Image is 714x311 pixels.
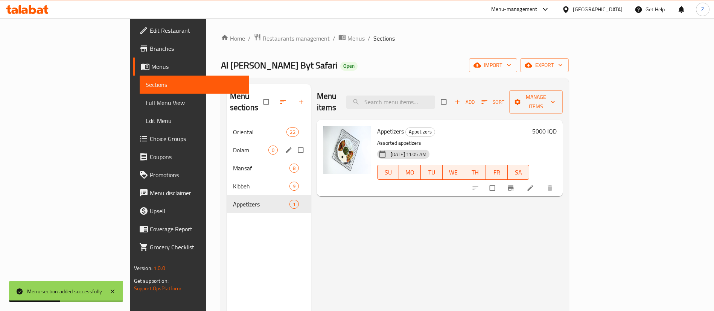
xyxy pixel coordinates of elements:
[443,165,464,180] button: WE
[133,238,250,256] a: Grocery Checklist
[377,165,399,180] button: SU
[573,5,623,14] div: [GEOGRAPHIC_DATA]
[227,120,311,216] nav: Menu sections
[399,165,421,180] button: MO
[133,39,250,58] a: Branches
[268,146,278,155] div: items
[233,127,287,137] span: Oriental
[150,170,244,179] span: Promotions
[134,276,169,286] span: Get support on:
[146,116,244,125] span: Edit Menu
[227,123,311,141] div: Oriental22
[526,61,563,70] span: export
[150,206,244,215] span: Upsell
[486,165,508,180] button: FR
[509,90,563,114] button: Manage items
[146,98,244,107] span: Full Menu View
[290,201,298,208] span: 1
[421,165,443,180] button: TU
[263,34,330,43] span: Restaurants management
[293,94,311,110] button: Add section
[269,147,277,154] span: 0
[134,263,152,273] span: Version:
[134,284,182,293] a: Support.OpsPlatform
[150,188,244,197] span: Menu disclaimer
[532,126,557,137] h6: 5000 IQD
[150,152,244,161] span: Coupons
[151,62,244,71] span: Menus
[150,134,244,143] span: Choice Groups
[133,21,250,39] a: Edit Restaurant
[227,141,311,159] div: Dolam0edit
[424,167,440,178] span: TU
[346,96,435,109] input: search
[275,94,293,110] span: Sort sections
[290,183,298,190] span: 9
[27,287,102,296] div: Menu section added successfully
[140,76,250,94] a: Sections
[133,202,250,220] a: Upsell
[150,26,244,35] span: Edit Restaurant
[317,91,338,113] h2: Menu items
[133,58,250,76] a: Menus
[406,127,435,136] span: Appetizers
[133,130,250,148] a: Choice Groups
[347,34,365,43] span: Menus
[446,167,461,178] span: WE
[373,34,395,43] span: Sections
[381,167,396,178] span: SU
[481,98,504,106] span: Sort
[290,165,298,172] span: 8
[333,34,335,43] li: /
[289,200,299,209] div: items
[289,182,299,191] div: items
[475,61,511,70] span: import
[452,96,477,108] span: Add item
[323,126,371,174] img: Appetizers
[259,95,275,109] span: Select all sections
[515,93,557,111] span: Manage items
[388,151,429,158] span: [DATE] 11:05 AM
[227,195,311,213] div: Appetizers1
[464,165,486,180] button: TH
[146,80,244,89] span: Sections
[520,58,569,72] button: export
[402,167,418,178] span: MO
[489,167,505,178] span: FR
[477,96,509,108] span: Sort items
[377,138,530,148] p: Assorted appetizers
[338,33,365,43] a: Menus
[377,126,404,137] span: Appetizers
[508,165,530,180] button: SA
[467,167,483,178] span: TH
[511,167,527,178] span: SA
[480,96,506,108] button: Sort
[154,263,165,273] span: 1.0.0
[284,145,295,155] button: edit
[254,33,330,43] a: Restaurants management
[150,225,244,234] span: Coverage Report
[133,220,250,238] a: Coverage Report
[227,177,311,195] div: Kibbeh9
[140,94,250,112] a: Full Menu View
[133,166,250,184] a: Promotions
[140,112,250,130] a: Edit Menu
[454,98,475,106] span: Add
[491,5,537,14] div: Menu-management
[233,182,289,191] span: Kibbeh
[437,95,452,109] span: Select section
[340,63,358,69] span: Open
[368,34,370,43] li: /
[133,184,250,202] a: Menu disclaimer
[133,148,250,166] a: Coupons
[542,180,560,196] button: delete
[150,243,244,252] span: Grocery Checklist
[227,159,311,177] div: Mansaf8
[233,164,289,173] span: Mansaf
[405,127,435,137] div: Appetizers
[233,200,289,209] span: Appetizers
